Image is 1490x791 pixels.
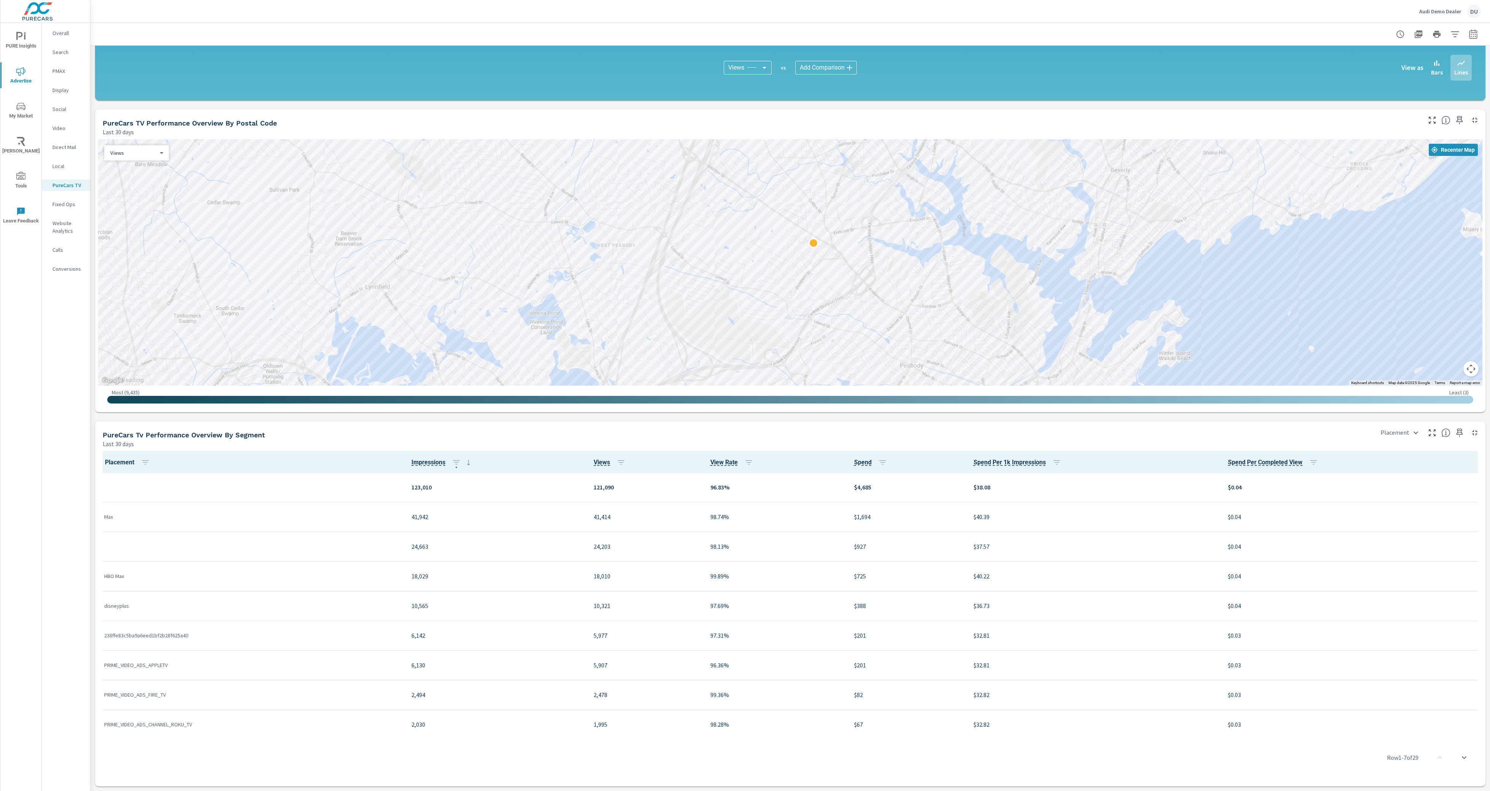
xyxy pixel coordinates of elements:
p: 18,029 [411,572,581,581]
p: 2,478 [594,690,698,699]
span: Spend Per Completed View [1228,458,1321,467]
p: Display [52,86,84,94]
button: Minimize Widget [1469,114,1481,126]
p: $201 [854,661,961,670]
div: Direct Mail [42,141,90,153]
p: vs [772,64,795,71]
p: $0.04 [1228,512,1476,521]
p: 5,977 [594,631,698,640]
p: $0.04 [1228,601,1476,610]
p: Row 1 - 7 of 29 [1387,753,1419,762]
p: 99.89% [710,572,842,581]
button: Print Report [1429,27,1444,42]
p: Max [104,513,399,521]
p: PRIME_VIDEO_ADS_APPLETV [104,661,399,669]
p: HBO Max [104,572,399,580]
p: $0.03 [1228,690,1476,699]
p: Last 30 days [103,439,134,448]
p: $4,685 [854,483,961,492]
p: 96.83% [710,483,842,492]
p: Lines [1454,68,1468,77]
p: 5,907 [594,661,698,670]
button: Apply Filters [1447,27,1463,42]
p: Conversions [52,265,84,273]
span: Impressions [411,458,473,467]
p: $1,694 [854,512,961,521]
button: Select Date Range [1466,27,1481,42]
p: 2,494 [411,690,581,699]
p: $67 [854,720,961,729]
div: DU [1467,5,1481,18]
p: $0.04 [1228,483,1476,492]
p: $40.22 [974,572,1216,581]
div: Social [42,103,90,115]
h5: PureCars TV Performance Overview By Postal Code [103,119,277,127]
p: $201 [854,631,961,640]
button: Keyboard shortcuts [1351,380,1384,386]
p: $32.82 [974,690,1216,699]
span: Map data ©2025 Google [1388,381,1430,385]
span: Spend Per 1k Impressions [974,458,1064,467]
span: Views [594,458,629,467]
img: Google [100,376,125,386]
span: Save this to your personalized report [1453,114,1466,126]
button: Make Fullscreen [1426,114,1438,126]
p: Direct Mail [52,143,84,151]
h6: View as [1401,64,1423,71]
p: $0.04 [1228,572,1476,581]
span: My Market [3,102,39,121]
p: $0.03 [1228,720,1476,729]
p: Bars [1431,68,1443,77]
p: PureCars TV [52,181,84,189]
p: 6,130 [411,661,581,670]
span: Total spend per 1,000 impressions. [Source: This data is provided by the video advertising platform] [1228,458,1303,467]
p: $32.82 [974,720,1216,729]
div: Overall [42,27,90,39]
p: 18,010 [594,572,698,581]
p: 41,414 [594,512,698,521]
p: 97.31% [710,631,842,640]
p: Search [52,48,84,56]
button: Recenter Map [1429,144,1478,156]
p: 98.13% [710,542,842,551]
button: Minimize Widget [1469,427,1481,439]
p: $0.03 [1228,661,1476,670]
button: Map camera controls [1463,361,1479,376]
a: Terms (opens in new tab) [1434,381,1445,385]
div: Add Comparison [795,61,857,75]
a: Report a map error [1450,381,1480,385]
p: $0.04 [1228,542,1476,551]
p: PRIME_VIDEO_ADS_CHANNEL_ROKU_TV [104,721,399,728]
span: Cost of your connected TV ad campaigns. [Source: This data is provided by the video advertising p... [854,458,872,467]
span: Total spend per 1,000 impressions. [Source: This data is provided by the video advertising platform] [974,458,1046,467]
span: Number of times your connected TV ad was presented to a user. [Source: This data is provided by t... [411,458,445,467]
span: Recenter Map [1432,146,1475,153]
p: 10,321 [594,601,698,610]
div: Calls [42,244,90,256]
p: Least ( 3 ) [1449,389,1469,396]
p: $725 [854,572,961,581]
span: Advertise [3,67,39,86]
span: Tools [3,172,39,191]
p: 41,942 [411,512,581,521]
p: Views [110,149,157,156]
span: Spend [854,458,890,467]
div: nav menu [0,23,41,233]
div: Local [42,160,90,172]
p: 123,010 [411,483,581,492]
div: Placement [1376,426,1423,439]
p: Calls [52,246,84,254]
div: Video [42,122,90,134]
p: 99.36% [710,690,842,699]
div: Fixed Ops [42,199,90,210]
p: Social [52,105,84,113]
p: $37.57 [974,542,1216,551]
span: PURE Insights [3,32,39,51]
p: Most ( 9,435 ) [112,389,140,396]
p: $0.03 [1228,631,1476,640]
p: 121,090 [594,483,698,492]
span: Save this to your personalized report [1453,427,1466,439]
p: $82 [854,690,961,699]
div: Display [42,84,90,96]
div: Website Analytics [42,218,90,237]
